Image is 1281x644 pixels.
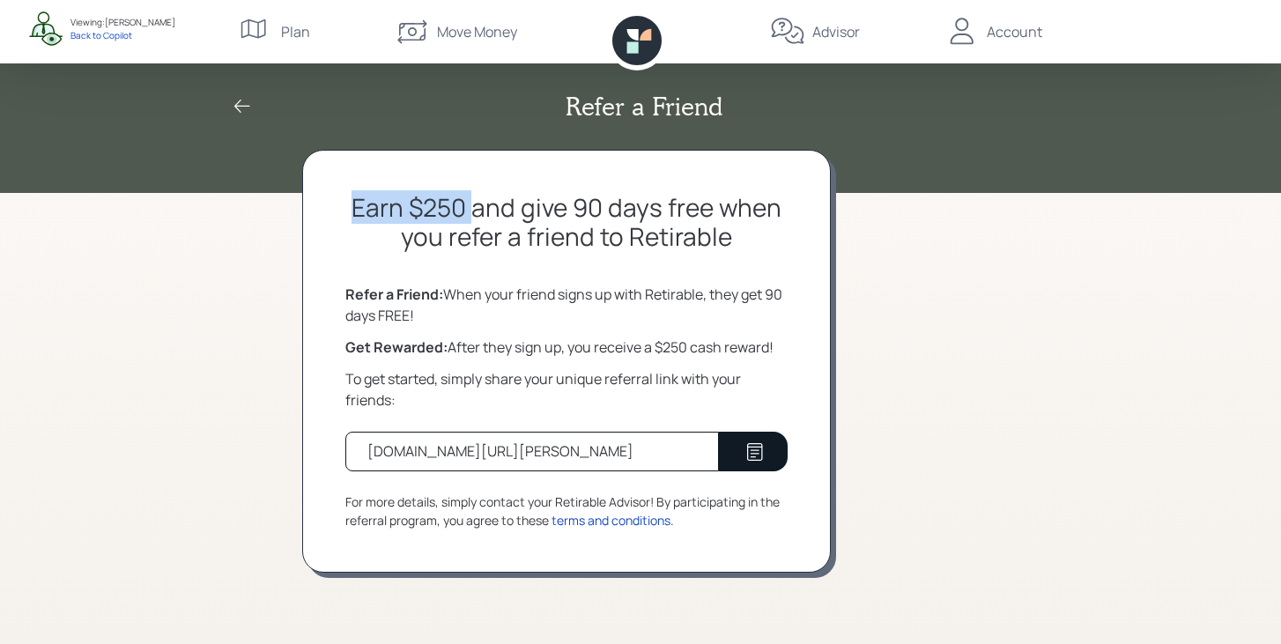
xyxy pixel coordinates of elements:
[367,440,633,462] div: [DOMAIN_NAME][URL][PERSON_NAME]
[812,21,860,42] div: Advisor
[345,337,788,358] div: After they sign up, you receive a $250 cash reward!
[345,337,448,357] b: Get Rewarded:
[345,285,443,304] b: Refer a Friend:
[70,29,175,41] div: Back to Copilot
[437,21,517,42] div: Move Money
[281,21,310,42] div: Plan
[345,368,788,411] div: To get started, simply share your unique referral link with your friends:
[552,511,670,529] div: terms and conditions
[987,21,1042,42] div: Account
[345,284,788,326] div: When your friend signs up with Retirable, they get 90 days FREE!
[566,92,722,122] h2: Refer a Friend
[345,492,788,529] div: For more details, simply contact your Retirable Advisor! By participating in the referral program...
[70,16,175,29] div: Viewing: [PERSON_NAME]
[345,193,788,252] h2: Earn $250 and give 90 days free when you refer a friend to Retirable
